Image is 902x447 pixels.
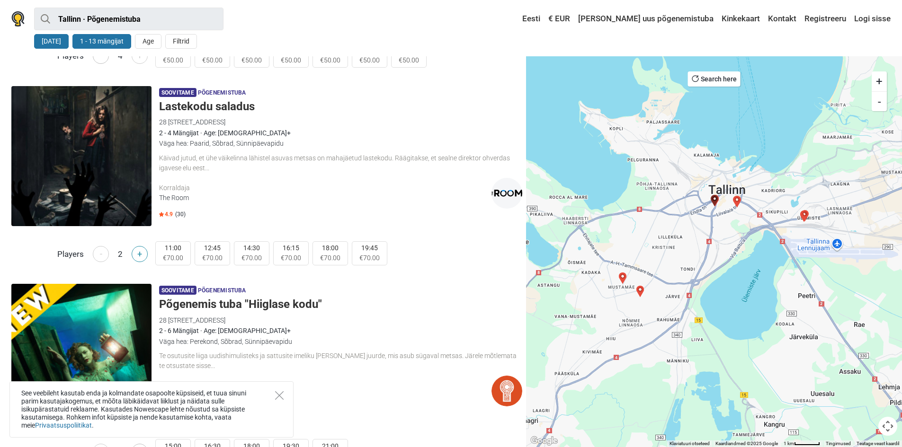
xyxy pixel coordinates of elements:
[72,34,131,49] button: 1 - 13 mängijat
[159,193,491,203] div: The Room
[34,8,223,30] input: proovi “Tallinn”
[359,55,380,65] span: €50.00
[283,244,299,252] span: 16:15
[359,253,380,263] span: €70.00
[159,391,491,401] div: The Space
[159,315,522,325] div: 28 [STREET_ADDRESS]
[159,100,522,114] h5: Lastekodu saladus
[198,286,246,296] span: Põgenemistuba
[204,244,221,252] span: 12:45
[241,253,262,263] span: €70.00
[241,55,262,65] span: €50.00
[361,244,378,252] span: 19:45
[281,253,301,263] span: €70.00
[798,210,810,222] div: Sherlock Holmes
[320,55,340,65] span: €50.00
[159,88,196,97] span: Soovitame
[528,435,560,447] img: Google
[11,86,152,226] img: Lastekodu saladus
[491,376,522,406] img: The Space
[802,10,848,27] a: Registreeru
[313,241,348,266] button: 18:00 €70.00
[159,298,522,311] h5: Põgenemis tuba "Hiiglase kodu"
[688,71,741,87] button: Search here
[163,55,183,65] span: €50.00
[766,10,799,27] a: Kontakt
[165,244,181,252] span: 11:00
[352,241,387,266] button: 19:45 €70.00
[281,55,301,65] span: €50.00
[159,325,522,336] div: 2 - 6 Mängijat · Age: [DEMOGRAPHIC_DATA]+
[546,10,572,27] a: € EUR
[163,253,183,263] span: €70.00
[159,210,173,218] span: 4.9
[135,34,161,49] button: Age
[155,241,191,266] button: 11:00 €70.00
[322,244,339,252] span: 18:00
[165,34,197,49] button: Filtrid
[159,117,522,127] div: 28 [STREET_ADDRESS]
[709,195,720,206] div: Lastekodu saladus
[159,336,522,347] div: Väga hea: Perekond, Sõbrad, Sünnipäevapidu
[878,417,897,436] button: Kaardikaamera juhtnupud
[159,153,522,173] div: Käivad jutud, et ühe väikelinna lähistel asuvas metsas on mahajäetud lastekodu. Räägitakse, et se...
[670,440,710,447] button: Klaviatuuri otseteed
[516,16,522,22] img: Eesti
[11,284,152,424] img: Põgenemis tuba "Hiiglase kodu"
[198,88,246,98] span: Põgenemistuba
[731,196,742,207] div: Shambala
[159,381,491,391] div: Korraldaja
[159,183,491,193] div: Korraldaja
[528,435,560,447] a: Google Mapsis selle piirkonna avamine (avaneb uues aknas)
[132,246,148,262] button: +
[202,55,223,65] span: €50.00
[781,440,823,447] button: Kaardi mõõtkava: 1 km 51 piksli kohta
[399,55,419,65] span: €50.00
[57,249,84,259] span: Players
[491,178,522,209] img: The Room
[243,244,260,252] span: 14:30
[234,241,269,266] button: 14:30 €70.00
[799,210,811,221] div: 2 Paranoid
[159,351,522,371] div: Te osutusite liiga uudishimulisteks ja sattusite imeliku [PERSON_NAME] juurde, mis asub sügaval m...
[159,128,522,138] div: 2 - 4 Mängijat · Age: [DEMOGRAPHIC_DATA]+
[9,381,294,438] div: See veebileht kasutab enda ja kolmandate osapoolte küpsiseid, et tuua sinuni parim kasutajakogemu...
[784,441,794,446] span: 1 km
[617,272,628,284] div: Radiatsioon
[715,441,778,446] span: Kaardiandmed ©2025 Google
[202,253,223,263] span: €70.00
[320,253,340,263] span: €70.00
[273,241,309,266] button: 16:15 €70.00
[159,138,522,149] div: Väga hea: Paarid, Sõbrad, Sünnipäevapidu
[852,10,891,27] a: Logi sisse
[634,286,646,297] div: Võlurite kool
[719,10,762,27] a: Kinkekaart
[513,10,543,27] a: Eesti
[872,71,887,91] button: +
[35,421,92,429] a: Privaatsuspoliitikat
[175,210,186,218] span: (30)
[93,246,109,262] button: -
[826,441,851,446] a: Tingimused (avaneb uuel vahekaardil)
[857,441,899,446] a: Teatage veast kaardil
[275,391,284,400] button: Close
[872,91,887,111] button: -
[195,241,230,266] button: 12:45 €70.00
[34,34,69,49] button: [DATE]
[576,10,716,27] a: [PERSON_NAME] uus põgenemistuba
[118,249,123,259] span: 2
[732,196,743,207] div: Hääl pimedusest
[159,212,164,217] img: Star
[159,286,196,295] span: Soovitame
[11,11,25,26] img: Nowescape logo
